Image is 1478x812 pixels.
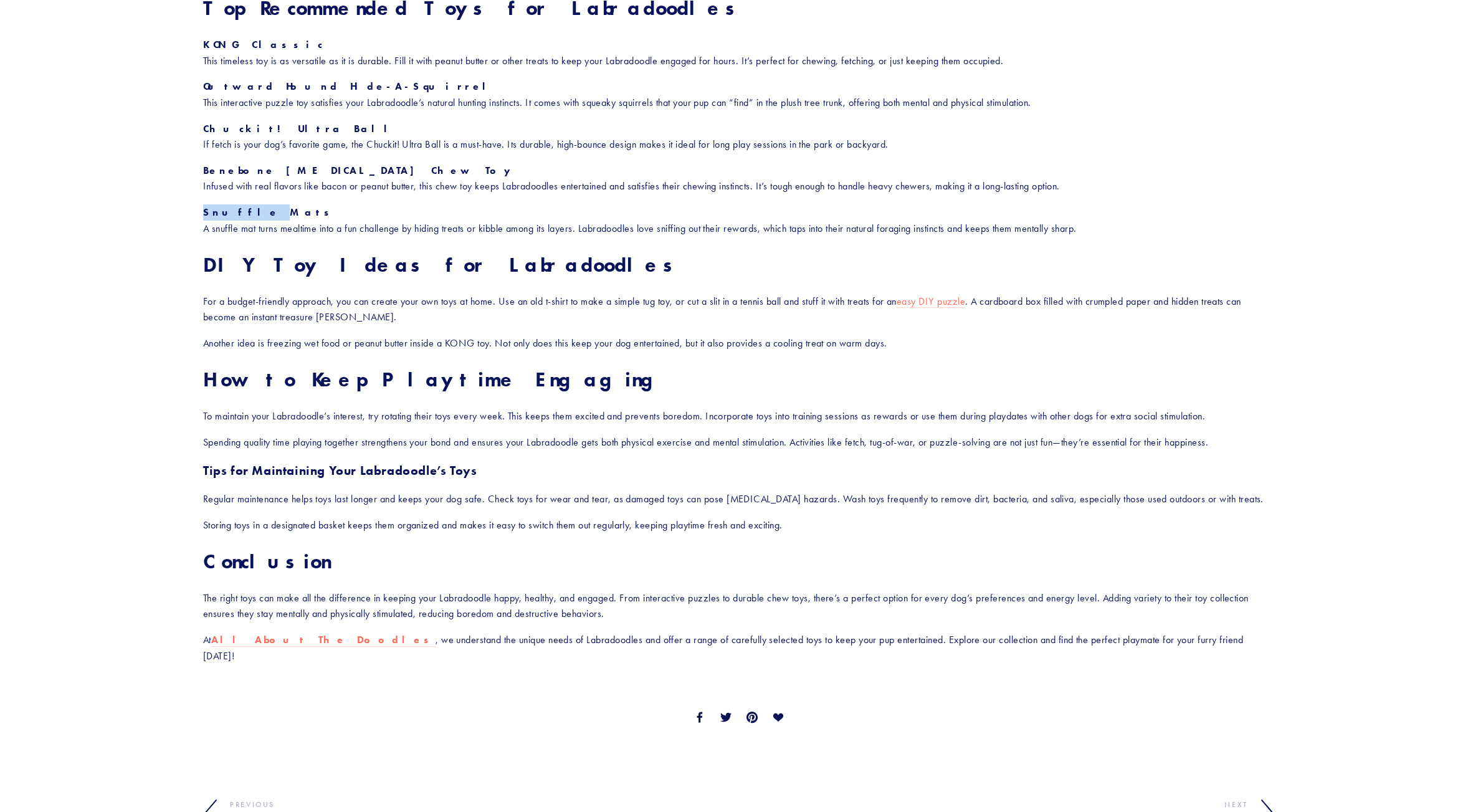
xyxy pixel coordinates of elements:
p: For a budget-friendly approach, you can create your own toys at home. Use an old t-shirt to make ... [203,294,1275,325]
a: All About The Doodles [211,634,436,647]
strong: DIY Toy Ideas for Labradoodles [203,252,681,277]
div: Previous [230,798,739,812]
a: easy DIY puzzle [897,295,965,308]
div: Next [739,798,1248,812]
p: Storing toys in a designated basket keeps them organized and makes it easy to switch them out reg... [203,517,1275,533]
p: A snuffle mat turns mealtime into a fun challenge by hiding treats or kibble among its layers. La... [203,204,1275,236]
p: Another idea is freezing wet food or peanut butter inside a KONG toy. Not only does this keep you... [203,335,1275,351]
p: This interactive puzzle toy satisfies your Labradoodle’s natural hunting instincts. It comes with... [203,79,1275,110]
p: This timeless toy is as versatile as it is durable. Fill it with peanut butter or other treats to... [203,37,1275,69]
strong: Conclusion [203,549,330,573]
p: If fetch is your dog’s favorite game, the Chuckit! Ultra Ball is a must-have. Its durable, high-b... [203,121,1275,153]
p: Regular maintenance helps toys last longer and keeps your dog safe. Check toys for wear and tear,... [203,491,1275,507]
strong: Benebone [MEDICAL_DATA] Chew Toy [203,165,518,176]
p: To maintain your Labradoodle’s interest, try rotating their toys every week. This keeps them exci... [203,408,1275,424]
strong: How to Keep Playtime Engaging [203,367,666,391]
strong: Tips for Maintaining Your Labradoodle’s Toys [203,463,477,478]
p: Infused with real flavors like bacon or peanut butter, this chew toy keeps Labradoodles entertain... [203,163,1275,194]
p: At , we understand the unique needs of Labradoodles and offer a range of carefully selected toys ... [203,632,1275,664]
strong: All About The Doodles [211,634,436,646]
strong: KONG Classic [203,39,324,50]
strong: Chuckit! Ultra Ball [203,123,396,135]
strong: Snuffle Mats [203,206,336,218]
p: The right toys can make all the difference in keeping your Labradoodle happy, healthy, and engage... [203,590,1275,622]
strong: Outward Hound Hide-A-Squirrel [203,80,495,92]
p: Spending quality time playing together strengthens your bond and ensures your Labradoodle gets bo... [203,434,1275,451]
